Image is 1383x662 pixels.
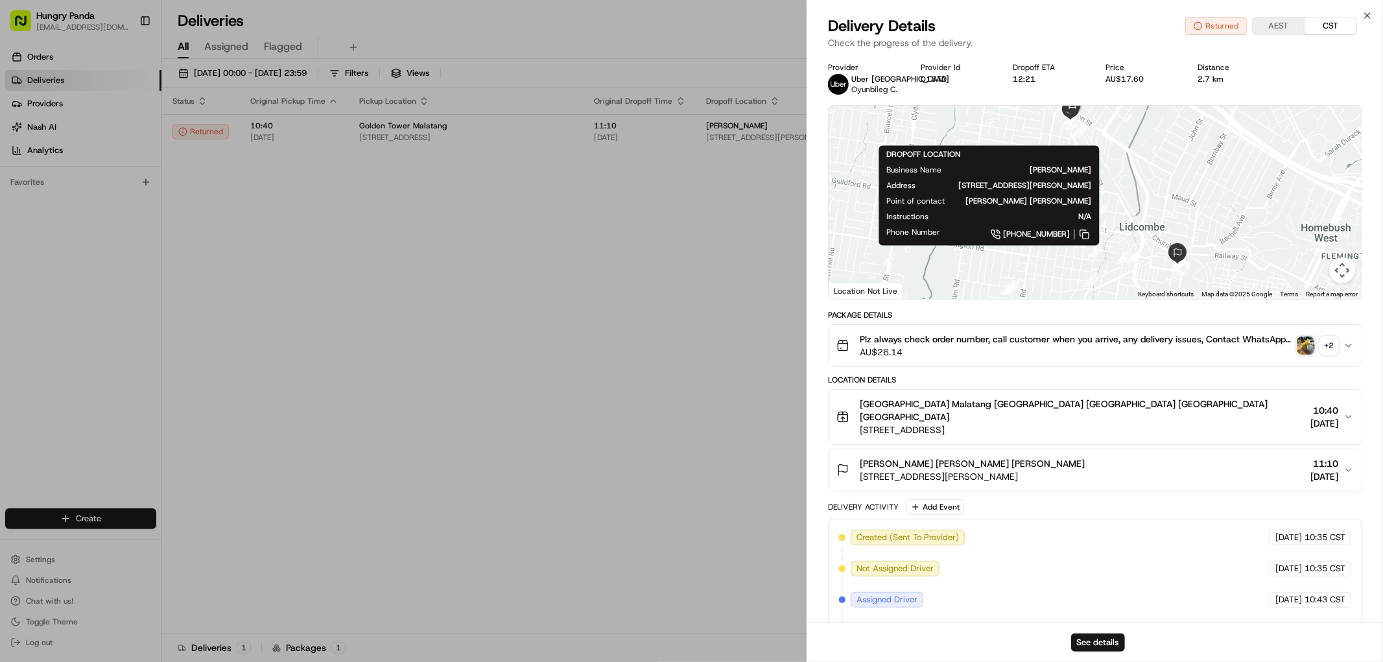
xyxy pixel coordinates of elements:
span: • [43,236,47,246]
button: Start new chat [220,128,236,143]
button: AEST [1253,18,1305,34]
span: 10:35 CST [1305,532,1345,543]
span: 8月15日 [50,236,80,246]
div: 5 [1072,123,1087,137]
span: [DATE] [1275,594,1302,606]
span: Address [887,180,916,191]
span: Map data ©2025 Google [1201,290,1272,298]
span: API Documentation [123,290,208,303]
span: Phone Number [887,227,941,237]
span: [DATE] [1275,563,1302,574]
button: Returned [1185,17,1247,35]
img: Bea Lacdao [13,189,34,209]
a: [PHONE_NUMBER] [962,227,1092,241]
span: [DATE] [1310,470,1338,483]
button: Add Event [906,499,964,515]
span: 11:10 [1310,457,1338,470]
div: Past conversations [13,169,87,179]
span: Delivery Details [828,16,936,36]
span: Uber [GEOGRAPHIC_DATA] [851,74,949,84]
span: AU$26.14 [860,346,1292,359]
span: 8月19日 [115,201,145,211]
img: uber-new-logo.jpeg [828,74,849,95]
button: [PERSON_NAME] [PERSON_NAME] [PERSON_NAME][STREET_ADDRESS][PERSON_NAME]11:10[DATE] [829,449,1362,491]
div: + 2 [1320,337,1338,355]
span: Business Name [887,165,942,175]
span: Not Assigned Driver [857,563,934,574]
div: 1 [1083,272,1098,287]
span: [PERSON_NAME] [PERSON_NAME] [PERSON_NAME] [860,457,1085,470]
span: [STREET_ADDRESS][PERSON_NAME] [860,470,1085,483]
button: See all [201,166,236,182]
span: Assigned Driver [857,594,917,606]
a: 💻API Documentation [104,285,213,308]
div: Price [1105,62,1177,73]
div: 22 [1118,248,1132,262]
div: 20 [1002,281,1017,295]
span: Oyunbileg C. [851,84,897,95]
a: Terms (opens in new tab) [1280,290,1298,298]
div: 4 [1093,204,1107,218]
span: [PERSON_NAME] [963,165,1092,175]
span: [STREET_ADDRESS] [860,423,1305,436]
div: 2.7 km [1198,74,1270,84]
img: 1753817452368-0c19585d-7be3-40d9-9a41-2dc781b3d1eb [27,124,51,147]
div: 23 [1127,249,1141,263]
div: Provider [828,62,900,73]
img: 1736555255976-a54dd68f-1ca7-489b-9aae-adbdc363a1c4 [13,124,36,147]
span: Point of contact [887,196,945,206]
span: [PHONE_NUMBER] [1004,229,1070,239]
span: [DATE] [1275,532,1302,543]
button: See details [1071,633,1125,652]
div: 📗 [13,291,23,301]
input: Clear [34,84,214,97]
span: Knowledge Base [26,290,99,303]
button: photo_proof_of_pickup image+2 [1297,337,1338,355]
span: [PERSON_NAME] [PERSON_NAME] [966,196,1092,206]
a: Powered byPylon [91,321,157,331]
div: Start new chat [58,124,213,137]
span: DROPOFF LOCATION [887,149,961,160]
span: [GEOGRAPHIC_DATA] Malatang [GEOGRAPHIC_DATA] [GEOGRAPHIC_DATA] [GEOGRAPHIC_DATA] [GEOGRAPHIC_DATA] [860,397,1305,423]
div: 12:21 [1013,74,1085,84]
div: Package Details [828,310,1362,320]
div: 19 [1000,280,1015,294]
button: Plz always check order number, call customer when you arrive, any delivery issues, Contact WhatsA... [829,325,1362,366]
img: 1736555255976-a54dd68f-1ca7-489b-9aae-adbdc363a1c4 [26,202,36,212]
span: 10:40 [1310,404,1338,417]
div: AU$17.60 [1105,74,1177,84]
div: Delivery Activity [828,502,899,512]
div: Distance [1198,62,1270,73]
div: We're available if you need us! [58,137,178,147]
span: 10:35 CST [1305,563,1345,574]
button: [GEOGRAPHIC_DATA] Malatang [GEOGRAPHIC_DATA] [GEOGRAPHIC_DATA] [GEOGRAPHIC_DATA] [GEOGRAPHIC_DATA... [829,390,1362,444]
span: [STREET_ADDRESS][PERSON_NAME] [937,180,1092,191]
button: Map camera controls [1329,257,1355,283]
img: Google [832,282,875,299]
span: 10:43 CST [1305,594,1345,606]
span: Instructions [887,211,929,222]
div: 2 [1088,243,1102,257]
a: Open this area in Google Maps (opens a new window) [832,282,875,299]
span: Pylon [129,322,157,331]
p: Welcome 👋 [13,52,236,73]
span: • [108,201,112,211]
img: Nash [13,13,39,39]
div: Provider Id [921,62,993,73]
img: photo_proof_of_pickup image [1297,337,1315,355]
button: CST [1305,18,1356,34]
div: Location Not Live [829,283,903,299]
button: 013AD [921,74,947,84]
a: 📗Knowledge Base [8,285,104,308]
span: Created (Sent To Provider) [857,532,959,543]
span: [PERSON_NAME] [40,201,105,211]
button: Keyboard shortcuts [1138,290,1194,299]
span: [DATE] [1310,417,1338,430]
div: Dropoff ETA [1013,62,1085,73]
p: Check the progress of the delivery. [828,36,1362,49]
span: N/A [950,211,1092,222]
a: Report a map error [1306,290,1358,298]
div: 💻 [110,291,120,301]
span: Plz always check order number, call customer when you arrive, any delivery issues, Contact WhatsA... [860,333,1292,346]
